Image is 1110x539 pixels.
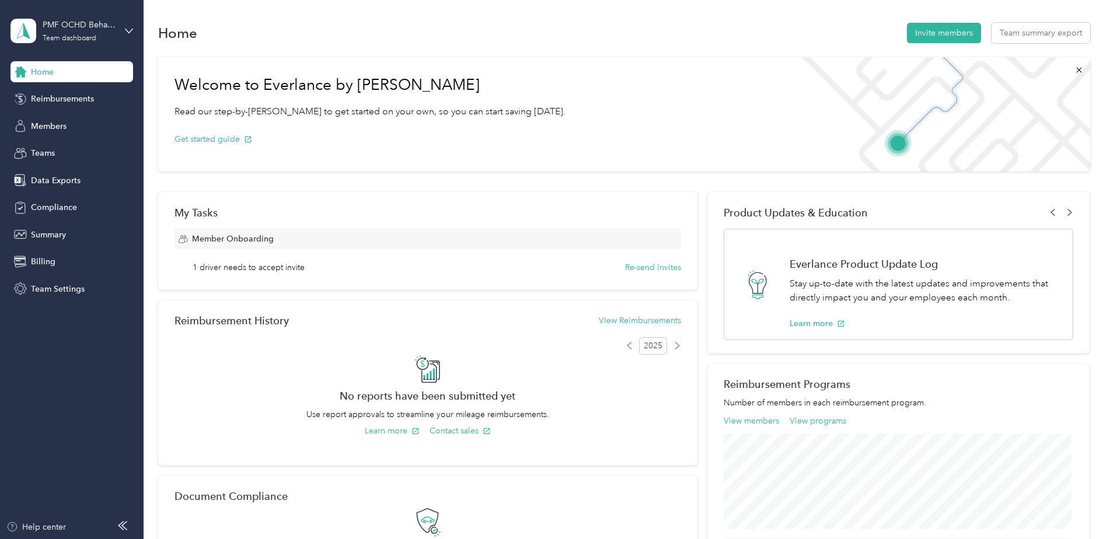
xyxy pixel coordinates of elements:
[174,408,681,421] p: Use report approvals to streamline your mileage reimbursements.
[992,23,1090,43] button: Team summary export
[625,261,681,274] button: Re-send invites
[31,147,55,159] span: Teams
[724,378,1073,390] h2: Reimbursement Programs
[174,390,681,402] h2: No reports have been submitted yet
[6,521,66,533] button: Help center
[365,425,420,437] button: Learn more
[43,19,116,31] div: PMF OCHD Behavioral Health
[724,206,868,219] span: Product Updates & Education
[174,490,288,502] h2: Document Compliance
[790,276,1060,305] p: Stay up-to-date with the latest updates and improvements that directly impact you and your employ...
[31,174,81,187] span: Data Exports
[790,317,845,330] button: Learn more
[31,120,67,132] span: Members
[1045,474,1110,539] iframe: Everlance-gr Chat Button Frame
[174,314,289,327] h2: Reimbursement History
[31,201,77,213] span: Compliance
[193,261,305,274] span: 1 driver needs to accept invite
[31,283,85,295] span: Team Settings
[790,415,846,427] button: View programs
[790,258,1060,270] h1: Everlance Product Update Log
[31,229,66,241] span: Summary
[430,425,491,437] button: Contact sales
[174,133,252,145] button: Get started guide
[724,415,779,427] button: View members
[31,93,94,105] span: Reimbursements
[724,397,1073,409] p: Number of members in each reimbursement program.
[174,76,566,94] h1: Welcome to Everlance by [PERSON_NAME]
[907,23,981,43] button: Invite members
[31,256,55,268] span: Billing
[174,206,681,219] div: My Tasks
[790,57,1090,171] img: Welcome to everlance
[158,27,197,39] h1: Home
[599,314,681,327] button: View Reimbursements
[31,66,54,78] span: Home
[174,104,566,119] p: Read our step-by-[PERSON_NAME] to get started on your own, so you can start saving [DATE].
[639,337,667,355] span: 2025
[43,35,96,42] div: Team dashboard
[192,233,274,245] span: Member Onboarding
